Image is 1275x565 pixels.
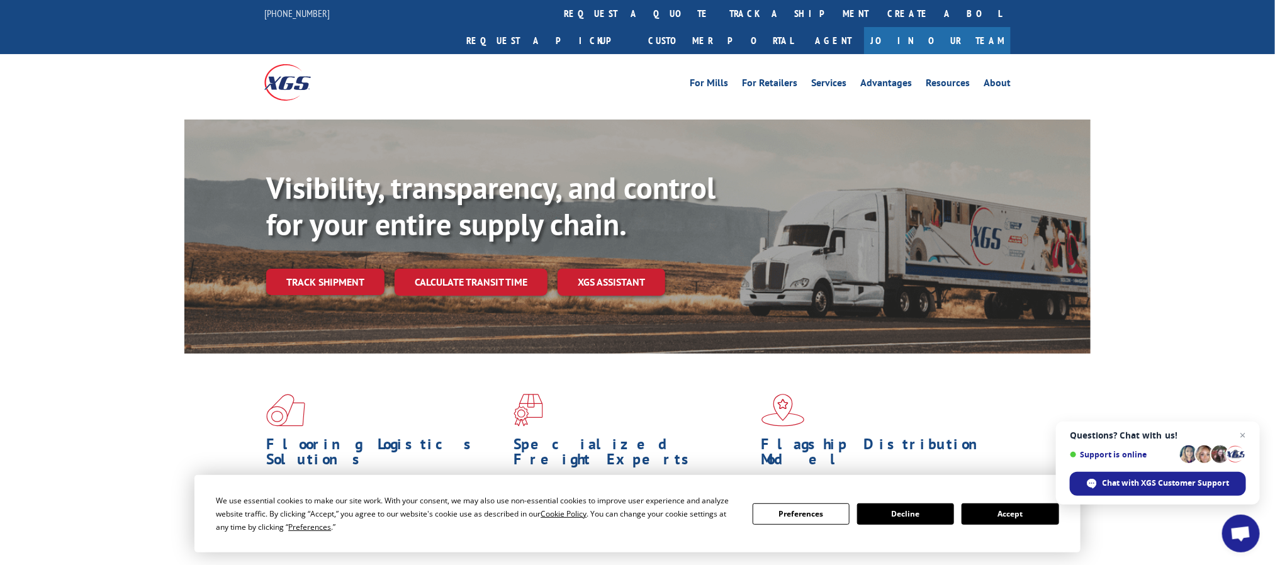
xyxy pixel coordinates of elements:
[753,503,850,525] button: Preferences
[1070,472,1246,496] div: Chat with XGS Customer Support
[264,7,330,20] a: [PHONE_NUMBER]
[690,78,728,92] a: For Mills
[216,494,737,534] div: We use essential cookies to make our site work. With your consent, we may also use non-essential ...
[514,437,751,473] h1: Specialized Freight Experts
[194,475,1081,552] div: Cookie Consent Prompt
[864,27,1011,54] a: Join Our Team
[288,522,331,532] span: Preferences
[742,78,797,92] a: For Retailers
[761,437,999,473] h1: Flagship Distribution Model
[1222,515,1260,552] div: Open chat
[457,27,639,54] a: Request a pickup
[926,78,970,92] a: Resources
[1070,450,1176,459] span: Support is online
[1235,428,1250,443] span: Close chat
[639,27,802,54] a: Customer Portal
[266,269,385,295] a: Track shipment
[395,269,548,296] a: Calculate transit time
[761,473,993,503] span: Our agile distribution network gives you nationwide inventory management on demand.
[266,473,503,518] span: As an industry carrier of choice, XGS has brought innovation and dedication to flooring logistics...
[558,269,665,296] a: XGS ASSISTANT
[761,394,805,427] img: xgs-icon-flagship-distribution-model-red
[541,508,587,519] span: Cookie Policy
[802,27,864,54] a: Agent
[514,394,543,427] img: xgs-icon-focused-on-flooring-red
[1103,478,1230,489] span: Chat with XGS Customer Support
[811,78,846,92] a: Services
[266,394,305,427] img: xgs-icon-total-supply-chain-intelligence-red
[860,78,912,92] a: Advantages
[266,437,504,473] h1: Flooring Logistics Solutions
[962,503,1059,525] button: Accept
[514,473,751,529] p: From overlength loads to delicate cargo, our experienced staff knows the best way to move your fr...
[857,503,954,525] button: Decline
[1070,430,1246,440] span: Questions? Chat with us!
[266,168,716,243] b: Visibility, transparency, and control for your entire supply chain.
[984,78,1011,92] a: About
